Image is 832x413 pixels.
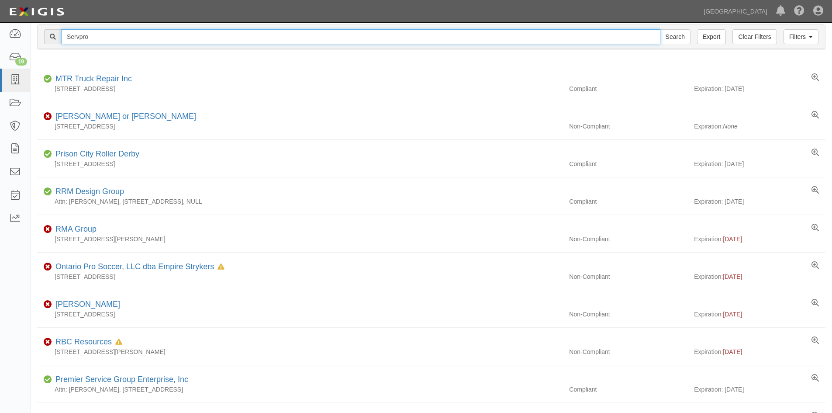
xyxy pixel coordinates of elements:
[784,29,818,44] a: Filters
[732,29,777,44] a: Clear Filters
[52,111,196,122] div: Reyes, Frank or Sheryl
[811,337,819,345] a: View results summary
[811,261,819,270] a: View results summary
[44,151,52,157] i: Compliant
[37,235,563,243] div: [STREET_ADDRESS][PERSON_NAME]
[44,264,52,270] i: Non-Compliant
[723,236,742,243] span: [DATE]
[7,4,67,20] img: logo-5460c22ac91f19d4615b14bd174203de0afe785f0fc80cf4dbbc73dc1793850b.png
[811,374,819,383] a: View results summary
[563,197,694,206] div: Compliant
[563,347,694,356] div: Non-Compliant
[37,122,563,131] div: [STREET_ADDRESS]
[115,339,122,345] i: In Default since 08/05/2025
[697,29,726,44] a: Export
[37,385,563,394] div: Attn: [PERSON_NAME], [STREET_ADDRESS]
[44,226,52,233] i: Non-Compliant
[811,224,819,233] a: View results summary
[55,74,132,83] a: MTR Truck Repair Inc
[52,186,124,198] div: RRM Design Group
[55,149,139,158] a: Prison City Roller Derby
[52,224,97,235] div: RMA Group
[694,160,825,168] div: Expiration: [DATE]
[563,122,694,131] div: Non-Compliant
[811,73,819,82] a: View results summary
[37,272,563,281] div: [STREET_ADDRESS]
[55,300,120,309] a: [PERSON_NAME]
[217,264,224,270] i: In Default since 07/30/2025
[811,186,819,195] a: View results summary
[55,187,124,196] a: RRM Design Group
[55,225,97,233] a: RMA Group
[52,73,132,85] div: MTR Truck Repair Inc
[723,311,742,318] span: [DATE]
[694,235,825,243] div: Expiration:
[563,272,694,281] div: Non-Compliant
[61,29,660,44] input: Search
[694,347,825,356] div: Expiration:
[723,348,742,355] span: [DATE]
[37,347,563,356] div: [STREET_ADDRESS][PERSON_NAME]
[694,385,825,394] div: Expiration: [DATE]
[55,112,196,121] a: [PERSON_NAME] or [PERSON_NAME]
[52,299,120,310] div: Bradford Brown
[694,197,825,206] div: Expiration: [DATE]
[694,122,825,131] div: Expiration:
[37,84,563,93] div: [STREET_ADDRESS]
[563,160,694,168] div: Compliant
[55,337,112,346] a: RBC Resources
[660,29,690,44] input: Search
[52,337,122,348] div: RBC Resources
[55,262,214,271] a: Ontario Pro Soccer, LLC dba Empire Strykers
[44,302,52,308] i: Non-Compliant
[44,377,52,383] i: Compliant
[52,149,139,160] div: Prison City Roller Derby
[723,273,742,280] span: [DATE]
[563,84,694,93] div: Compliant
[811,299,819,308] a: View results summary
[15,58,27,66] div: 19
[52,374,188,385] div: Premier Service Group Enterprise, Inc
[44,189,52,195] i: Compliant
[37,310,563,319] div: [STREET_ADDRESS]
[699,3,772,20] a: [GEOGRAPHIC_DATA]
[694,310,825,319] div: Expiration:
[563,235,694,243] div: Non-Compliant
[694,272,825,281] div: Expiration:
[794,6,804,17] i: Help Center - Complianz
[563,310,694,319] div: Non-Compliant
[44,114,52,120] i: Non-Compliant
[563,385,694,394] div: Compliant
[44,76,52,82] i: Compliant
[44,339,52,345] i: Non-Compliant
[55,375,188,384] a: Premier Service Group Enterprise, Inc
[694,84,825,93] div: Expiration: [DATE]
[723,123,737,130] i: None
[52,261,224,273] div: Ontario Pro Soccer, LLC dba Empire Strykers
[37,197,563,206] div: Attn: [PERSON_NAME], [STREET_ADDRESS], NULL
[811,149,819,157] a: View results summary
[811,111,819,120] a: View results summary
[37,160,563,168] div: [STREET_ADDRESS]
